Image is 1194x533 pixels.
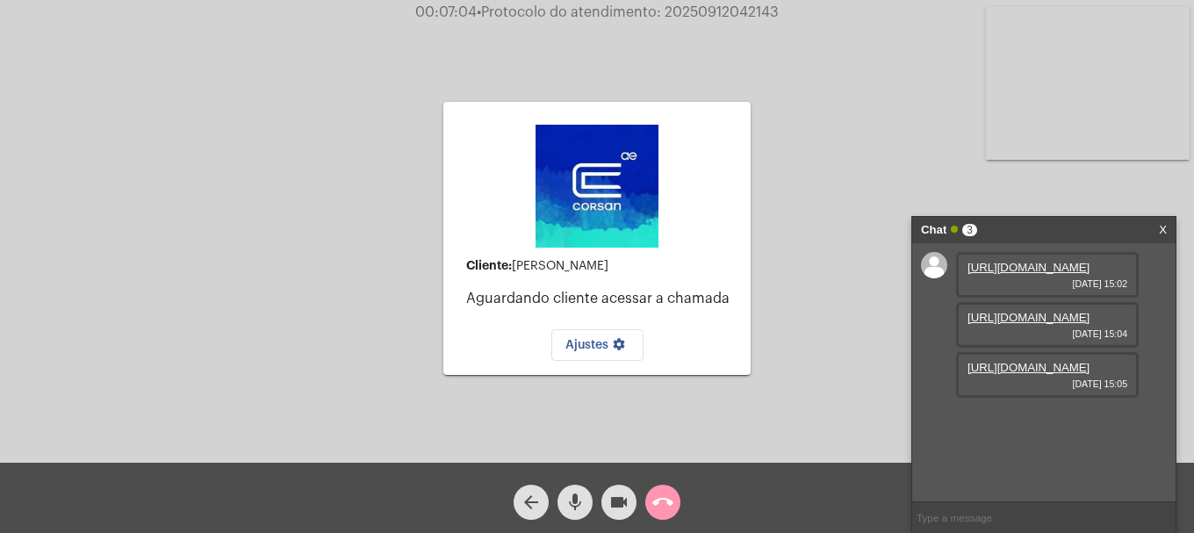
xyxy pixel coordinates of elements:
[415,5,477,19] span: 00:07:04
[912,502,1176,533] input: Type a message
[565,339,629,351] span: Ajustes
[921,217,946,243] strong: Chat
[967,311,1090,324] a: [URL][DOMAIN_NAME]
[967,361,1090,374] a: [URL][DOMAIN_NAME]
[466,259,512,271] strong: Cliente:
[951,226,958,233] span: Online
[1159,217,1167,243] a: X
[565,492,586,513] mat-icon: mic
[551,329,644,361] button: Ajustes
[967,278,1127,289] span: [DATE] 15:02
[967,378,1127,389] span: [DATE] 15:05
[967,328,1127,339] span: [DATE] 15:04
[466,259,737,273] div: [PERSON_NAME]
[536,125,658,248] img: d4669ae0-8c07-2337-4f67-34b0df7f5ae4.jpeg
[477,5,779,19] span: Protocolo do atendimento: 20250912042143
[962,224,977,236] span: 3
[652,492,673,513] mat-icon: call_end
[521,492,542,513] mat-icon: arrow_back
[477,5,481,19] span: •
[608,492,629,513] mat-icon: videocam
[466,291,737,306] p: Aguardando cliente acessar a chamada
[608,337,629,358] mat-icon: settings
[967,261,1090,274] a: [URL][DOMAIN_NAME]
